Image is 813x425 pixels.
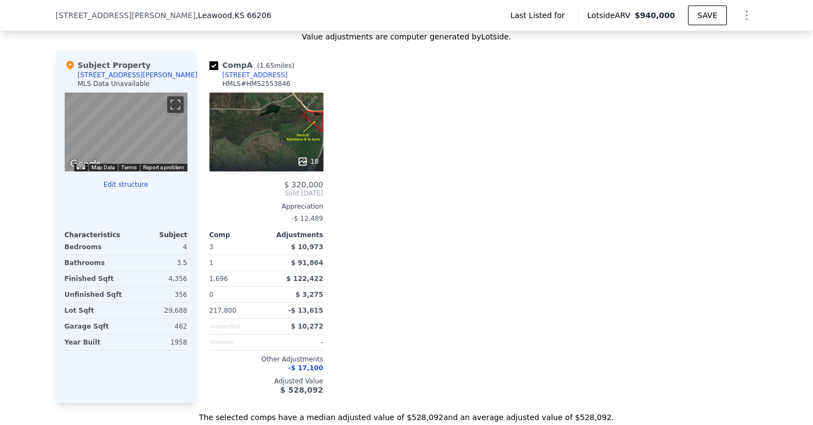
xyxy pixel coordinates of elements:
span: , Leawood [196,10,271,21]
a: Open this area in Google Maps (opens a new window) [67,157,104,171]
div: 1958 [128,335,187,350]
div: HMLS # HMS2553846 [223,79,291,88]
span: [STREET_ADDRESS][PERSON_NAME] [56,10,196,21]
button: SAVE [688,5,726,25]
div: [STREET_ADDRESS] [223,71,288,79]
div: Lot Sqft [65,303,124,318]
span: 217,800 [209,307,237,314]
div: Unknown [209,335,264,350]
span: 1,696 [209,275,228,283]
div: Comp [209,231,266,239]
img: Google [67,157,104,171]
div: Year Built [65,335,124,350]
div: 29,688 [128,303,187,318]
span: $ 10,973 [291,243,323,251]
span: $ 91,864 [291,259,323,267]
span: -$ 13,615 [288,307,323,314]
div: Bedrooms [65,239,124,255]
div: Comp A [209,60,299,71]
div: Street View [65,93,187,171]
div: 3.5 [128,255,187,271]
a: [STREET_ADDRESS] [209,71,288,79]
span: 0 [209,291,214,298]
div: 4 [128,239,187,255]
div: Appreciation [209,202,323,211]
span: 1.65 [260,62,275,70]
span: ( miles) [253,62,299,70]
div: - [269,335,323,350]
span: $ 122,422 [286,275,323,283]
span: Sold [DATE] [209,189,323,198]
div: Garage Sqft [65,319,124,334]
span: $ 320,000 [284,180,323,189]
a: Report a problem [143,164,184,170]
div: 18 [297,156,319,167]
div: [STREET_ADDRESS][PERSON_NAME] [78,71,198,79]
div: Adjustments [266,231,323,239]
button: Keyboard shortcuts [77,164,84,169]
span: $ 10,272 [291,323,323,330]
div: Unfinished Sqft [65,287,124,302]
div: 356 [128,287,187,302]
button: Toggle fullscreen view [167,96,184,113]
div: The selected comps have a median adjusted value of $528,092 and an average adjusted value of $528... [56,403,758,423]
div: Subject [126,231,187,239]
span: $ 3,275 [295,291,323,298]
div: 4,356 [128,271,187,286]
div: Adjusted Value [209,377,323,386]
span: 3 [209,243,214,251]
a: Terms (opens in new tab) [121,164,137,170]
div: Bathrooms [65,255,124,271]
div: Value adjustments are computer generated by Lotside . [56,31,758,42]
div: Unspecified [209,319,264,334]
div: MLS Data Unavailable [78,79,150,88]
button: Show Options [736,4,758,26]
span: Last Listed for [510,10,569,21]
button: Edit structure [65,180,187,189]
span: Lotside ARV [587,10,634,21]
div: 1 [209,255,264,271]
span: -$ 12,489 [292,215,323,222]
span: , KS 66206 [232,11,271,20]
div: Finished Sqft [65,271,124,286]
div: Map [65,93,187,171]
span: $940,000 [635,11,675,20]
span: -$ 17,100 [288,364,323,372]
div: Characteristics [65,231,126,239]
div: Other Adjustments [209,355,323,364]
button: Map Data [92,164,115,171]
div: 462 [128,319,187,334]
div: Subject Property [65,60,151,71]
span: $ 528,092 [280,386,323,394]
